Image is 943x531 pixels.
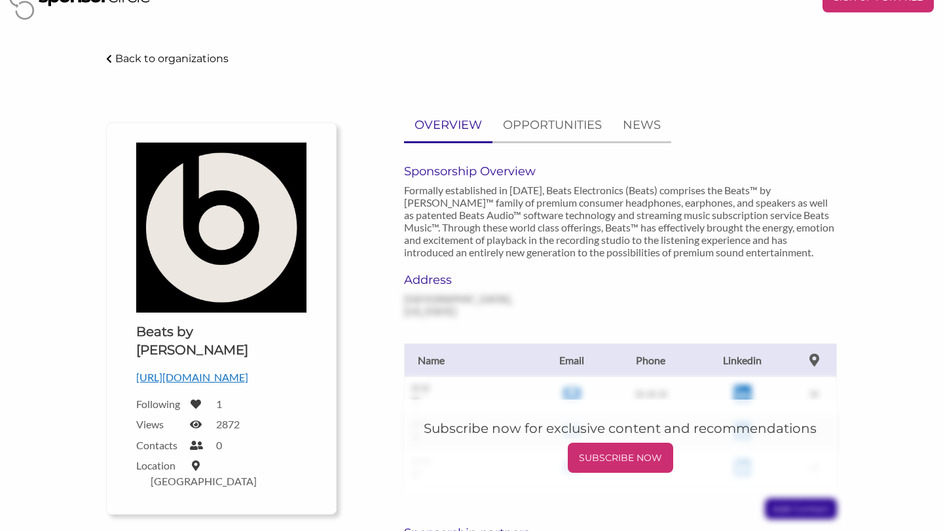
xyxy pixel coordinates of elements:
[136,369,306,386] p: [URL][DOMAIN_NAME]
[424,419,817,437] h5: Subscribe now for exclusive content and recommendations
[405,343,536,377] th: Name
[115,52,229,65] p: Back to organizations
[693,343,792,377] th: Linkedin
[503,116,602,135] p: OPPORTUNITIES
[216,439,222,451] label: 0
[536,343,608,377] th: Email
[573,448,668,468] p: SUBSCRIBE NOW
[136,322,306,359] h1: Beats by [PERSON_NAME]
[136,418,182,430] label: Views
[404,184,836,258] p: Formally established in [DATE], Beats Electronics (Beats) comprises the Beats™ by [PERSON_NAME]™ ...
[136,439,182,451] label: Contacts
[136,398,182,410] label: Following
[415,116,482,135] p: OVERVIEW
[151,475,257,487] label: [GEOGRAPHIC_DATA]
[608,343,693,377] th: Phone
[424,443,817,473] a: SUBSCRIBE NOW
[136,143,306,313] img: Beats by Dr. Dre Logo
[404,273,535,287] h6: Address
[136,459,182,471] label: Location
[216,418,240,430] label: 2872
[623,116,661,135] p: NEWS
[404,164,836,179] h6: Sponsorship Overview
[216,398,222,410] label: 1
